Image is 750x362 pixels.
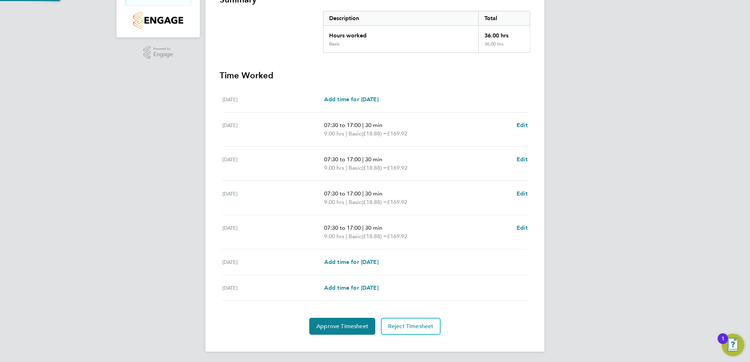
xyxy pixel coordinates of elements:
div: 1 [721,339,725,348]
span: | [362,224,364,231]
span: | [346,199,347,205]
h3: Time Worked [220,70,530,81]
button: Open Resource Center, 1 new notification [722,334,744,356]
div: Basic [329,41,340,47]
a: Powered byEngage [143,46,173,59]
img: countryside-properties-logo-retina.png [133,12,183,29]
span: 9.00 hrs [324,164,344,171]
span: £169.92 [387,164,407,171]
span: Basic [349,198,362,206]
span: Edit [517,190,528,197]
span: Basic [349,129,362,138]
div: [DATE] [222,224,324,241]
a: Edit [517,155,528,164]
a: Edit [517,224,528,232]
span: Add time for [DATE] [324,96,379,103]
span: | [346,233,347,240]
div: 36.00 hrs [478,41,530,53]
span: 30 min [365,156,382,163]
span: 9.00 hrs [324,233,344,240]
button: Reject Timesheet [381,318,441,335]
a: Edit [517,189,528,198]
span: 07:30 to 17:00 [324,122,361,128]
div: Summary [323,11,530,53]
span: Engage [153,52,173,58]
a: Add time for [DATE] [324,258,379,266]
span: Basic [349,232,362,241]
span: (£18.88) = [362,164,387,171]
span: 07:30 to 17:00 [324,224,361,231]
span: | [362,156,364,163]
span: (£18.88) = [362,199,387,205]
span: Edit [517,122,528,128]
div: [DATE] [222,189,324,206]
span: Powered by [153,46,173,52]
div: [DATE] [222,155,324,172]
div: Description [323,11,478,25]
span: £169.92 [387,233,407,240]
span: | [362,122,364,128]
span: Approve Timesheet [316,323,368,330]
span: 30 min [365,122,382,128]
div: [DATE] [222,95,324,104]
span: (£18.88) = [362,130,387,137]
span: | [362,190,364,197]
a: Add time for [DATE] [324,95,379,104]
div: 36.00 hrs [478,26,530,41]
span: £169.92 [387,130,407,137]
span: Edit [517,156,528,163]
span: | [346,164,347,171]
div: [DATE] [222,121,324,138]
span: 07:30 to 17:00 [324,190,361,197]
div: [DATE] [222,284,324,292]
span: 30 min [365,224,382,231]
span: 07:30 to 17:00 [324,156,361,163]
span: 9.00 hrs [324,199,344,205]
span: 30 min [365,190,382,197]
span: | [346,130,347,137]
span: Edit [517,224,528,231]
span: 9.00 hrs [324,130,344,137]
span: Basic [349,164,362,172]
button: Approve Timesheet [309,318,375,335]
span: Add time for [DATE] [324,284,379,291]
div: [DATE] [222,258,324,266]
a: Add time for [DATE] [324,284,379,292]
span: Reject Timesheet [388,323,434,330]
span: (£18.88) = [362,233,387,240]
span: Add time for [DATE] [324,259,379,265]
a: Edit [517,121,528,129]
a: Go to home page [125,12,191,29]
div: Hours worked [323,26,478,41]
span: £169.92 [387,199,407,205]
div: Total [478,11,530,25]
